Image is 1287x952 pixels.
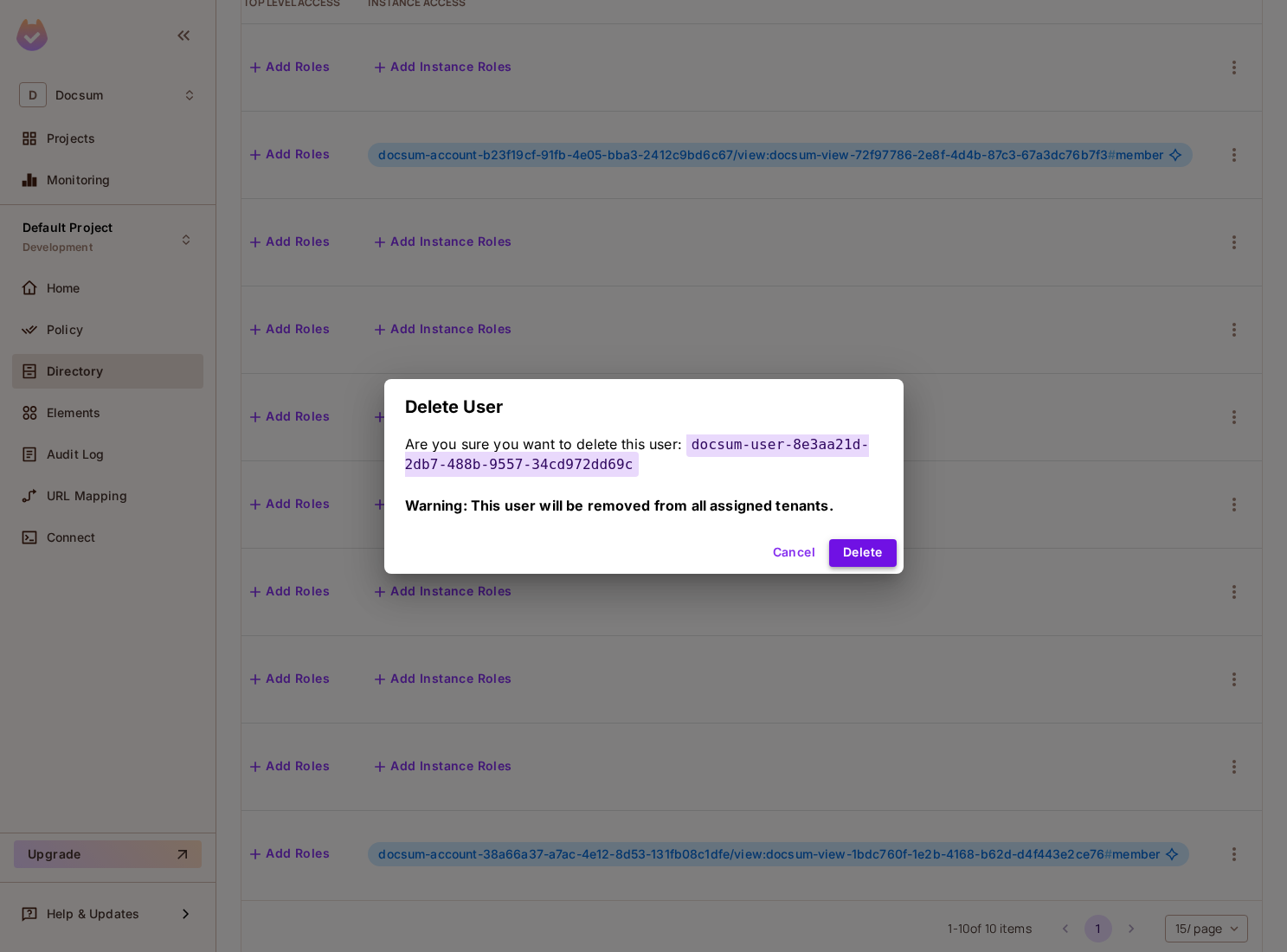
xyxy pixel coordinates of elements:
span: docsum-user-8e3aa21d-2db7-488b-9557-34cd972dd69c [405,432,870,477]
button: Cancel [766,539,822,567]
h2: Delete User [384,379,904,434]
span: Warning: This user will be removed from all assigned tenants. [405,497,833,514]
button: Delete [829,539,896,567]
span: Are you sure you want to delete this user: [405,435,682,453]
